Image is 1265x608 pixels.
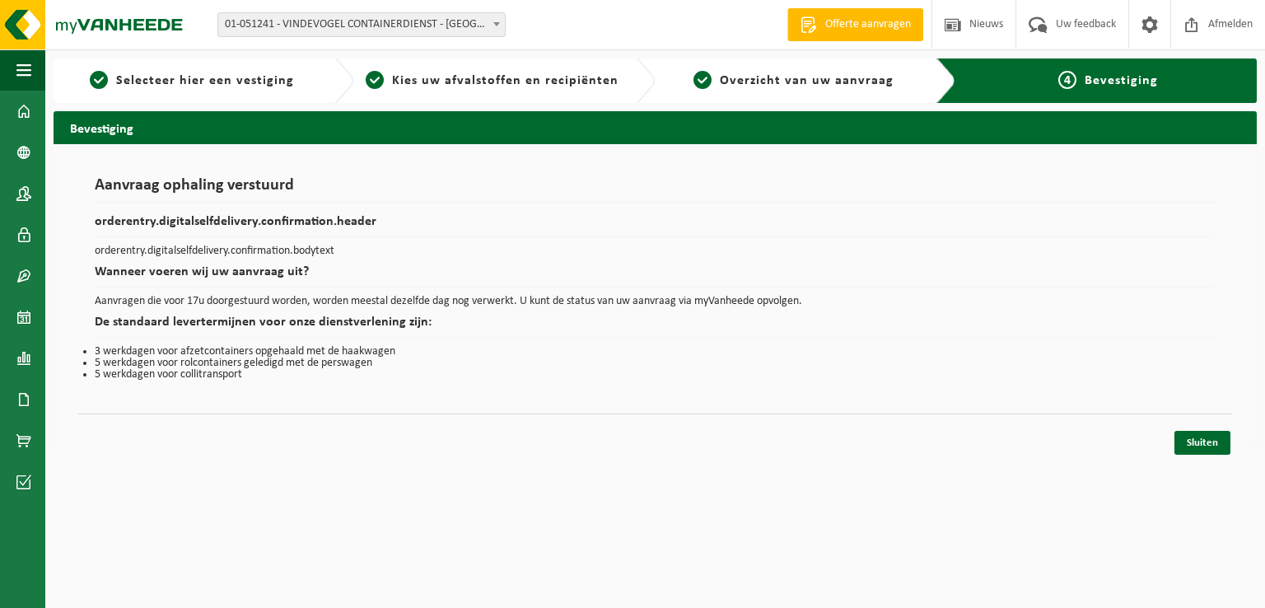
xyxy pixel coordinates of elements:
[720,74,894,87] span: Overzicht van uw aanvraag
[90,71,108,89] span: 1
[54,111,1257,143] h2: Bevestiging
[693,71,712,89] span: 3
[787,8,923,41] a: Offerte aanvragen
[95,265,1216,288] h2: Wanneer voeren wij uw aanvraag uit?
[217,12,506,37] span: 01-051241 - VINDEVOGEL CONTAINERDIENST - OUDENAARDE - OUDENAARDE
[62,71,321,91] a: 1Selecteer hier een vestiging
[218,13,505,36] span: 01-051241 - VINDEVOGEL CONTAINERDIENST - OUDENAARDE - OUDENAARDE
[95,246,1216,257] p: orderentry.digitalselfdelivery.confirmation.bodytext
[1174,431,1230,455] a: Sluiten
[95,346,1216,358] li: 3 werkdagen voor afzetcontainers opgehaald met de haakwagen
[1058,71,1076,89] span: 4
[1085,74,1158,87] span: Bevestiging
[366,71,384,89] span: 2
[392,74,618,87] span: Kies uw afvalstoffen en recipiënten
[95,215,1216,237] h2: orderentry.digitalselfdelivery.confirmation.header
[95,358,1216,369] li: 5 werkdagen voor rolcontainers geledigd met de perswagen
[95,316,1216,338] h2: De standaard levertermijnen voor onze dienstverlening zijn:
[95,369,1216,381] li: 5 werkdagen voor collitransport
[95,177,1216,203] h1: Aanvraag ophaling verstuurd
[664,71,923,91] a: 3Overzicht van uw aanvraag
[116,74,294,87] span: Selecteer hier een vestiging
[821,16,915,33] span: Offerte aanvragen
[95,296,1216,307] p: Aanvragen die voor 17u doorgestuurd worden, worden meestal dezelfde dag nog verwerkt. U kunt de s...
[362,71,622,91] a: 2Kies uw afvalstoffen en recipiënten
